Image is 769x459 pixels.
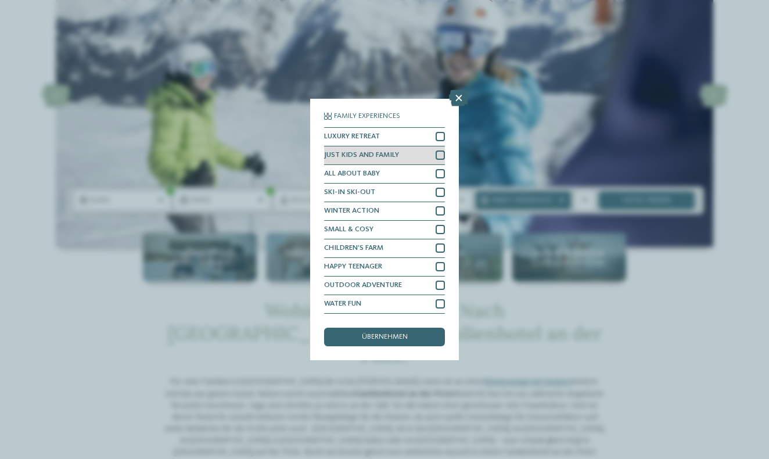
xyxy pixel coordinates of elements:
[362,334,408,341] span: übernehmen
[324,245,383,252] span: CHILDREN’S FARM
[324,207,379,215] span: WINTER ACTION
[324,263,382,271] span: HAPPY TEENAGER
[324,282,402,289] span: OUTDOOR ADVENTURE
[324,189,375,196] span: SKI-IN SKI-OUT
[324,170,380,178] span: ALL ABOUT BABY
[334,113,400,120] span: Family Experiences
[324,152,399,159] span: JUST KIDS AND FAMILY
[324,300,361,308] span: WATER FUN
[324,133,380,141] span: LUXURY RETREAT
[324,226,373,234] span: SMALL & COSY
